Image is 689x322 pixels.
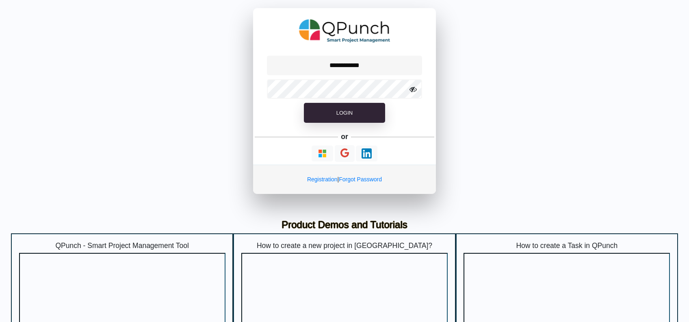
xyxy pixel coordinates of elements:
[356,146,377,161] button: Continue With LinkedIn
[312,146,333,161] button: Continue With Microsoft Azure
[299,16,390,46] img: QPunch
[339,176,382,183] a: Forgot Password
[307,176,338,183] a: Registration
[336,110,353,116] span: Login
[253,165,436,194] div: |
[464,241,670,250] h5: How to create a Task in QPunch
[335,145,355,162] button: Continue With Google
[317,148,327,159] img: Loading...
[17,219,672,231] h3: Product Demos and Tutorials
[304,103,385,123] button: Login
[362,148,372,159] img: Loading...
[340,131,350,142] h5: or
[19,241,225,250] h5: QPunch - Smart Project Management Tool
[241,241,448,250] h5: How to create a new project in [GEOGRAPHIC_DATA]?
